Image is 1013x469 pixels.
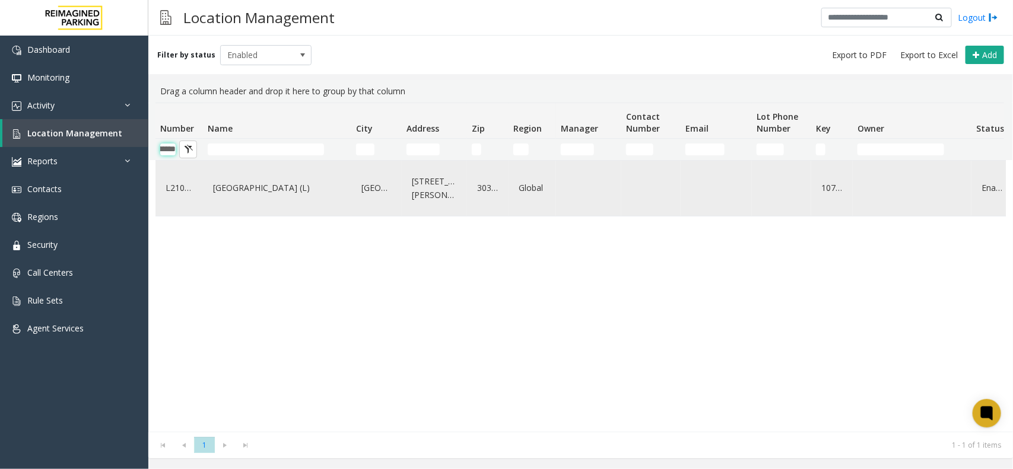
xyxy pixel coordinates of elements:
[208,143,324,155] input: Name Filter
[409,172,460,205] a: [STREET_ADDRESS][PERSON_NAME]
[12,157,21,167] img: 'icon'
[971,103,1013,139] th: Status
[27,183,62,194] span: Contacts
[2,119,148,147] a: Location Management
[27,295,63,306] span: Rule Sets
[12,101,21,111] img: 'icon'
[12,46,21,55] img: 'icon'
[971,139,1013,160] td: Status Filter
[513,123,542,134] span: Region
[853,139,971,160] td: Owner Filter
[155,139,203,160] td: Number Filter
[12,213,21,222] img: 'icon'
[163,178,196,197] a: L21070800
[402,139,467,160] td: Address Filter
[858,123,884,134] span: Owner
[356,123,373,134] span: City
[472,123,485,134] span: Zip
[513,143,529,155] input: Region Filter
[407,123,439,134] span: Address
[561,143,594,155] input: Manager Filter
[12,74,21,83] img: 'icon'
[358,178,395,197] a: [GEOGRAPHIC_DATA]
[155,80,1006,103] div: Drag a column header and drop it here to group by that column
[27,323,84,334] span: Agent Services
[472,143,481,155] input: Zip Filter
[561,123,598,134] span: Manager
[900,49,958,61] span: Export to Excel
[509,139,556,160] td: Region Filter
[12,324,21,334] img: 'icon'
[12,296,21,306] img: 'icon'
[27,211,58,222] span: Regions
[757,143,784,155] input: Lot Phone Number Filter
[474,178,501,197] a: 30303
[12,129,21,139] img: 'icon'
[516,178,549,197] a: Global
[979,178,1006,197] a: Enabled
[816,123,831,134] span: Key
[208,123,233,134] span: Name
[681,139,752,160] td: Email Filter
[148,103,1013,432] div: Data table
[27,72,69,83] span: Monitoring
[27,267,73,278] span: Call Centers
[27,44,70,55] span: Dashboard
[27,155,58,167] span: Reports
[351,139,402,160] td: City Filter
[12,269,21,278] img: 'icon'
[12,241,21,250] img: 'icon'
[556,139,621,160] td: Manager Filter
[966,46,1004,65] button: Add
[177,3,341,32] h3: Location Management
[816,143,825,155] input: Key Filter
[356,143,374,155] input: City Filter
[160,123,194,134] span: Number
[685,143,725,155] input: Email Filter
[157,50,215,60] label: Filter by status
[989,11,998,24] img: logout
[194,437,215,453] span: Page 1
[752,139,811,160] td: Lot Phone Number Filter
[160,143,176,155] input: Number Filter
[12,185,21,194] img: 'icon'
[467,139,509,160] td: Zip Filter
[958,11,998,24] a: Logout
[895,47,963,63] button: Export to Excel
[626,111,660,134] span: Contact Number
[179,141,197,158] button: Clear
[858,143,944,155] input: Owner Filter
[832,49,887,61] span: Export to PDF
[818,178,846,197] a: 10708
[811,139,853,160] td: Key Filter
[210,178,344,197] a: [GEOGRAPHIC_DATA] (L)
[27,127,122,139] span: Location Management
[621,139,681,160] td: Contact Number Filter
[626,143,653,155] input: Contact Number Filter
[263,440,1001,450] kendo-pager-info: 1 - 1 of 1 items
[407,143,440,155] input: Address Filter
[685,123,709,134] span: Email
[27,239,58,250] span: Security
[757,111,798,134] span: Lot Phone Number
[27,100,55,111] span: Activity
[982,49,997,60] span: Add
[221,46,293,65] span: Enabled
[203,139,351,160] td: Name Filter
[160,3,172,32] img: pageIcon
[827,47,891,63] button: Export to PDF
